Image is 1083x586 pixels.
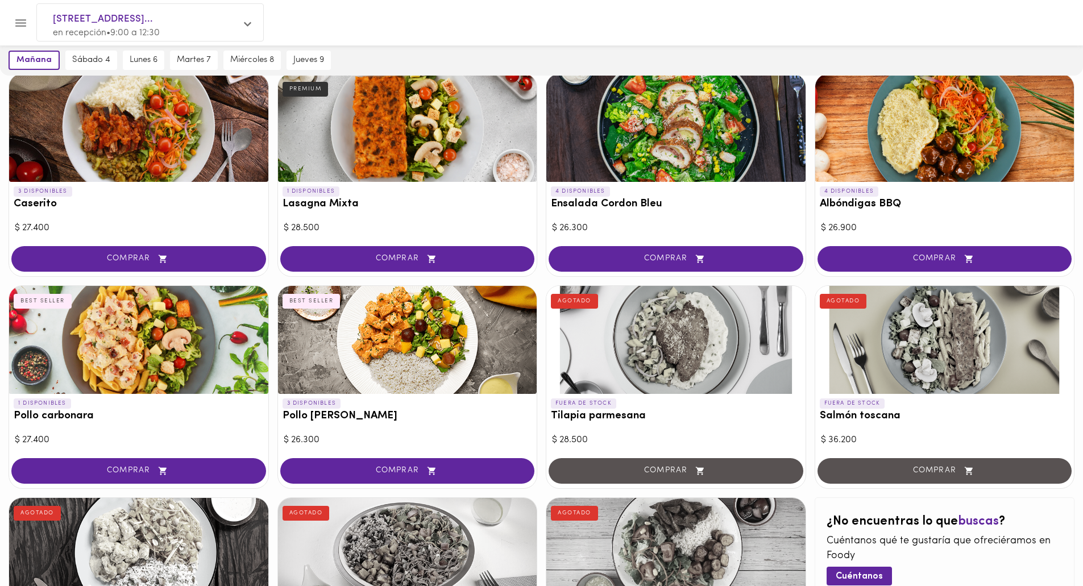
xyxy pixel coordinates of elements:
h3: Lasagna Mixta [283,198,533,210]
div: AGOTADO [14,506,61,521]
p: 3 DISPONIBLES [283,398,341,409]
p: 4 DISPONIBLES [820,186,879,197]
div: Tilapia parmesana [546,286,806,394]
div: Salmón toscana [815,286,1074,394]
span: miércoles 8 [230,55,274,65]
div: $ 28.500 [284,222,532,235]
button: mañana [9,51,60,70]
span: COMPRAR [832,254,1058,264]
span: jueves 9 [293,55,324,65]
div: Pollo carbonara [9,286,268,394]
div: BEST SELLER [14,294,72,309]
div: $ 27.400 [15,222,263,235]
h3: Albóndigas BBQ [820,198,1070,210]
div: AGOTADO [551,294,598,309]
span: Cuéntanos [836,571,883,582]
div: AGOTADO [551,506,598,521]
p: Cuéntanos qué te gustaría que ofreciéramos en Foody [827,534,1063,563]
div: $ 27.400 [15,434,263,447]
h3: Pollo carbonara [14,410,264,422]
h2: ¿No encuentras lo que ? [827,515,1063,529]
p: FUERA DE STOCK [551,398,616,409]
div: AGOTADO [283,506,330,521]
button: jueves 9 [287,51,331,70]
span: mañana [16,55,52,65]
span: buscas [958,515,999,528]
span: sábado 4 [72,55,110,65]
p: FUERA DE STOCK [820,398,885,409]
div: Caserito [9,74,268,182]
div: Albóndigas BBQ [815,74,1074,182]
button: miércoles 8 [223,51,281,70]
div: BEST SELLER [283,294,341,309]
h3: Ensalada Cordon Bleu [551,198,801,210]
button: sábado 4 [65,51,117,70]
h3: Tilapia parmesana [551,410,801,422]
span: COMPRAR [294,466,521,476]
p: 1 DISPONIBLES [14,398,71,409]
h3: Salmón toscana [820,410,1070,422]
span: COMPRAR [294,254,521,264]
button: Menu [7,9,35,37]
div: PREMIUM [283,82,329,97]
div: $ 36.200 [821,434,1069,447]
span: en recepción • 9:00 a 12:30 [53,28,160,38]
div: AGOTADO [820,294,867,309]
div: $ 26.300 [552,222,800,235]
div: $ 28.500 [552,434,800,447]
span: COMPRAR [563,254,789,264]
h3: Pollo [PERSON_NAME] [283,410,533,422]
span: lunes 6 [130,55,157,65]
p: 4 DISPONIBLES [551,186,610,197]
button: COMPRAR [280,458,535,484]
div: Ensalada Cordon Bleu [546,74,806,182]
button: COMPRAR [549,246,803,272]
button: martes 7 [170,51,218,70]
div: Lasagna Mixta [278,74,537,182]
span: [STREET_ADDRESS]... [53,12,236,27]
button: COMPRAR [11,458,266,484]
span: COMPRAR [26,466,252,476]
span: COMPRAR [26,254,252,264]
h3: Caserito [14,198,264,210]
iframe: Messagebird Livechat Widget [1017,520,1072,575]
div: $ 26.900 [821,222,1069,235]
button: lunes 6 [123,51,164,70]
p: 3 DISPONIBLES [14,186,72,197]
button: Cuéntanos [827,567,892,585]
p: 1 DISPONIBLES [283,186,340,197]
span: martes 7 [177,55,211,65]
div: $ 26.300 [284,434,532,447]
button: COMPRAR [818,246,1072,272]
button: COMPRAR [11,246,266,272]
button: COMPRAR [280,246,535,272]
div: Pollo Tikka Massala [278,286,537,394]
